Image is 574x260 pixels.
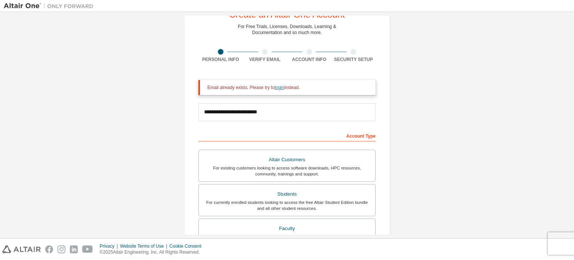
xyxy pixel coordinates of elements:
div: For currently enrolled students looking to access the free Altair Student Edition bundle and all ... [203,199,371,211]
img: Altair One [4,2,97,10]
img: youtube.svg [82,245,93,253]
div: For Free Trials, Licenses, Downloads, Learning & Documentation and so much more. [238,24,336,36]
div: Cookie Consent [169,243,206,249]
div: Verify Email [243,56,287,62]
div: Account Info [287,56,331,62]
p: © 2025 Altair Engineering, Inc. All Rights Reserved. [100,249,206,256]
img: instagram.svg [58,245,65,253]
div: Faculty [203,223,371,234]
div: For existing customers looking to access software downloads, HPC resources, community, trainings ... [203,165,371,177]
div: Create an Altair One Account [229,10,345,19]
div: Security Setup [331,56,376,62]
div: Email already exists. Please try to instead. [207,85,370,91]
div: Account Type [198,129,376,141]
a: login [275,85,284,90]
div: Personal Info [198,56,243,62]
div: Privacy [100,243,120,249]
div: Website Terms of Use [120,243,169,249]
div: Students [203,189,371,199]
img: altair_logo.svg [2,245,41,253]
div: For faculty & administrators of academic institutions administering students and accessing softwa... [203,233,371,245]
img: facebook.svg [45,245,53,253]
div: Altair Customers [203,155,371,165]
img: linkedin.svg [70,245,78,253]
